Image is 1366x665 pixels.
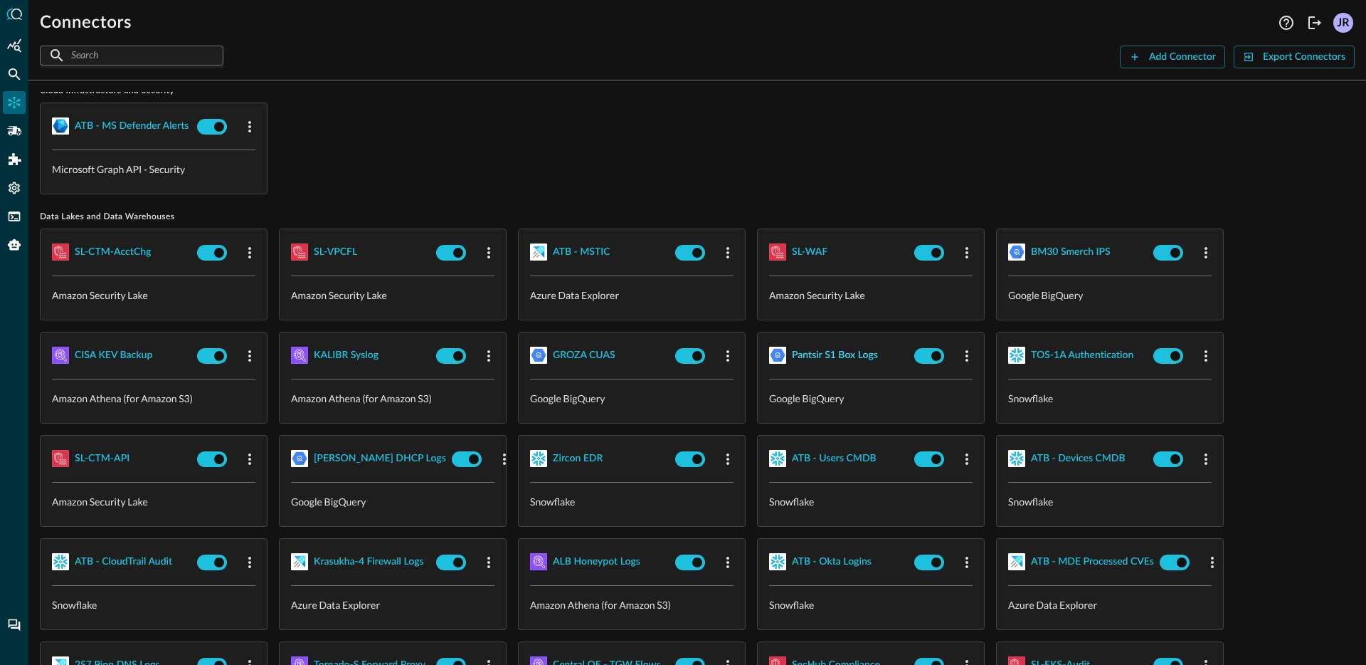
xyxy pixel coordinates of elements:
[52,450,69,467] img: AWSSecurityLake.svg
[530,597,734,612] p: Amazon Athena (for Amazon S3)
[71,42,191,68] input: Search
[3,614,26,637] div: Chat
[530,391,734,406] p: Google BigQuery
[75,115,189,137] button: ATB - MS Defender Alerts
[314,344,378,367] button: KALIBR Syslog
[52,347,69,364] img: AWSAthena.svg
[291,597,494,612] p: Azure Data Explorer
[291,288,494,303] p: Amazon Security Lake
[75,447,129,470] button: SL-CTM-API
[530,450,547,467] img: Snowflake.svg
[1031,347,1133,365] div: TOS-1A Authentication
[75,553,172,571] div: ATB - CloudTrail Audit
[1149,48,1216,66] div: Add Connector
[1031,550,1154,573] button: ATB - MDE Processed CVEs
[52,597,255,612] p: Snowflake
[40,211,1355,223] span: Data Lakes and Data Warehouses
[769,347,786,364] img: GoogleBigQuery.svg
[792,553,872,571] div: ATB - Okta Logins
[3,234,26,256] div: Query Agent
[553,344,615,367] button: GROZA CUAS
[769,450,786,467] img: Snowflake.svg
[40,11,132,34] h1: Connectors
[4,148,26,171] div: Addons
[291,494,494,509] p: Google BigQuery
[1031,450,1126,468] div: ATB - Devices CMDB
[769,553,786,570] img: Snowflake.svg
[52,117,69,135] img: MicrosoftGraph.svg
[3,205,26,228] div: FSQL
[1031,344,1133,367] button: TOS-1A Authentication
[52,391,255,406] p: Amazon Athena (for Amazon S3)
[530,244,547,261] img: AzureDataExplorer.svg
[530,494,734,509] p: Snowflake
[553,244,610,261] div: ATB - MSTIC
[75,344,152,367] button: CISA KEV Backup
[1008,553,1025,570] img: AzureDataExplorer.svg
[769,391,973,406] p: Google BigQuery
[553,447,603,470] button: Zircon EDR
[52,162,255,177] p: Microsoft Graph API - Security
[1008,494,1212,509] p: Snowflake
[553,550,640,573] button: ALB Honeypot Logs
[769,244,786,261] img: AWSSecurityLake.svg
[792,241,827,263] button: SL-WAF
[769,288,973,303] p: Amazon Security Lake
[553,241,610,263] button: ATB - MSTIC
[291,450,308,467] img: GoogleBigQuery.svg
[1008,244,1025,261] img: GoogleBigQuery.svg
[291,244,308,261] img: AWSSecurityLake.svg
[314,550,424,573] button: Krasukha-4 Firewall Logs
[314,553,424,571] div: Krasukha-4 Firewall Logs
[314,347,378,365] div: KALIBR Syslog
[75,450,129,468] div: SL-CTM-API
[1303,11,1326,34] button: Logout
[1008,347,1025,364] img: Snowflake.svg
[530,553,547,570] img: AWSAthena.svg
[314,450,446,468] div: [PERSON_NAME] DHCP Logs
[291,553,308,570] img: AzureDataExplorer.svg
[1008,450,1025,467] img: Snowflake.svg
[314,447,446,470] button: [PERSON_NAME] DHCP Logs
[3,177,26,199] div: Settings
[1120,46,1225,68] button: Add Connector
[1234,46,1355,68] button: Export Connectors
[75,550,172,573] button: ATB - CloudTrail Audit
[1008,288,1212,303] p: Google BigQuery
[314,244,357,261] div: SL-VPCFL
[3,120,26,142] div: Pipelines
[553,450,603,468] div: Zircon EDR
[75,117,189,135] div: ATB - MS Defender Alerts
[52,553,69,570] img: Snowflake.svg
[1031,447,1126,470] button: ATB - Devices CMDB
[1008,391,1212,406] p: Snowflake
[792,347,878,365] div: Pantsir S1 Box Logs
[530,288,734,303] p: Azure Data Explorer
[1275,11,1298,34] button: Help
[792,447,877,470] button: ATB - Users CMDB
[75,244,151,261] div: SL-CTM-AcctChg
[1031,244,1111,261] div: BM30 Smerch IPS
[3,34,26,57] div: Summary Insights
[1008,597,1212,612] p: Azure Data Explorer
[314,241,357,263] button: SL-VPCFL
[1031,553,1154,571] div: ATB - MDE Processed CVEs
[769,494,973,509] p: Snowflake
[1263,48,1345,66] div: Export Connectors
[792,450,877,468] div: ATB - Users CMDB
[291,391,494,406] p: Amazon Athena (for Amazon S3)
[553,553,640,571] div: ALB Honeypot Logs
[769,597,973,612] p: Snowflake
[1333,13,1353,33] div: JR
[792,344,878,367] button: Pantsir S1 Box Logs
[75,347,152,365] div: CISA KEV Backup
[75,241,151,263] button: SL-CTM-AcctChg
[52,288,255,303] p: Amazon Security Lake
[792,244,827,261] div: SL-WAF
[553,347,615,365] div: GROZA CUAS
[3,63,26,85] div: Federated Search
[3,91,26,114] div: Connectors
[530,347,547,364] img: GoogleBigQuery.svg
[52,494,255,509] p: Amazon Security Lake
[52,244,69,261] img: AWSSecurityLake.svg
